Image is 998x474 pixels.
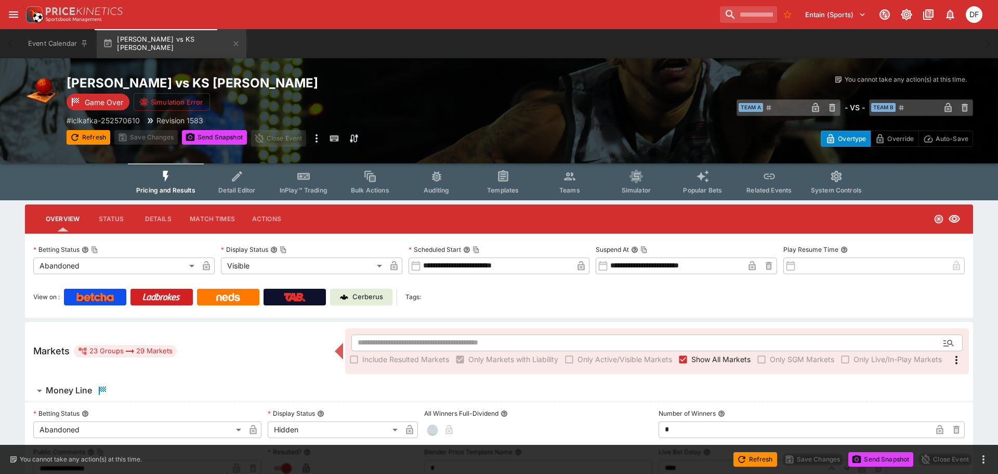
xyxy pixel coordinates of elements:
span: Pricing and Results [136,186,195,194]
p: Play Resume Time [783,245,838,254]
button: Copy To Clipboard [640,246,648,253]
p: Cerberus [352,292,383,302]
button: Display StatusCopy To Clipboard [270,246,278,253]
div: Hidden [268,421,401,438]
span: Detail Editor [218,186,255,194]
button: Connected to PK [875,5,894,24]
button: Play Resume Time [841,246,848,253]
button: [PERSON_NAME] vs KS [PERSON_NAME] [97,29,246,58]
svg: Visible [948,213,961,225]
button: No Bookmarks [779,6,796,23]
span: System Controls [811,186,862,194]
div: Start From [821,131,973,147]
span: Popular Bets [683,186,722,194]
img: TabNZ [284,293,306,301]
h5: Markets [33,345,70,357]
button: Copy To Clipboard [472,246,480,253]
img: PriceKinetics [46,7,123,15]
button: Scheduled StartCopy To Clipboard [463,246,470,253]
svg: More [950,354,963,366]
button: Open [939,334,958,352]
button: Details [135,207,181,232]
button: Select Tenant [799,6,872,23]
span: Only SGM Markets [770,354,834,365]
button: Overtype [821,131,871,147]
button: Send Snapshot [848,452,913,467]
p: Number of Winners [659,409,716,418]
button: Copy To Clipboard [91,246,98,253]
button: Match Times [181,207,243,232]
span: Templates [487,186,519,194]
img: Cerberus [340,293,348,301]
button: Suspend AtCopy To Clipboard [631,246,638,253]
span: Show All Markets [691,354,751,365]
button: Send Snapshot [182,130,247,145]
button: Money Line [25,380,973,401]
button: Refresh [733,452,777,467]
img: PriceKinetics Logo [23,4,44,25]
span: InPlay™ Trading [280,186,327,194]
p: Auto-Save [936,133,968,144]
div: 23 Groups 29 Markets [78,345,173,357]
button: more [310,130,323,147]
p: Overtype [838,133,866,144]
p: Game Over [85,97,123,108]
p: You cannot take any action(s) at this time. [20,455,142,464]
img: Sportsbook Management [46,17,102,22]
button: more [977,453,990,466]
label: View on : [33,289,60,305]
p: Override [887,133,914,144]
p: Suspend At [596,245,629,254]
button: Simulation Error [134,93,210,111]
p: Revision 1583 [156,115,203,126]
p: Display Status [268,409,315,418]
span: Auditing [424,186,449,194]
img: Ladbrokes [142,293,180,301]
div: Abandoned [33,258,198,274]
button: Override [870,131,918,147]
span: Only Active/Visible Markets [577,354,672,365]
input: search [720,6,777,23]
button: Number of Winners [718,410,725,417]
svg: Abandoned [934,214,944,224]
span: Simulator [622,186,651,194]
div: Abandoned [33,421,245,438]
p: Scheduled Start [409,245,461,254]
button: open drawer [4,5,23,24]
button: Status [88,207,135,232]
div: Event type filters [128,163,870,200]
span: Teams [559,186,580,194]
button: Notifications [941,5,960,24]
span: Only Markets with Liability [468,354,558,365]
button: Toggle light/dark mode [897,5,916,24]
img: Betcha [76,293,114,301]
img: basketball.png [25,75,58,108]
p: Betting Status [33,409,80,418]
button: All Winners Full-Dividend [501,410,508,417]
div: Visible [221,258,386,274]
button: Auto-Save [918,131,973,147]
p: Betting Status [33,245,80,254]
span: Only Live/In-Play Markets [853,354,942,365]
p: You cannot take any action(s) at this time. [845,75,967,84]
button: Refresh [67,130,110,145]
button: Documentation [919,5,938,24]
h6: - VS - [845,102,865,113]
h2: Copy To Clipboard [67,75,520,91]
button: Actions [243,207,290,232]
p: Copy To Clipboard [67,115,140,126]
img: Neds [216,293,240,301]
button: Display Status [317,410,324,417]
span: Bulk Actions [351,186,389,194]
button: Overview [37,207,88,232]
button: Betting StatusCopy To Clipboard [82,246,89,253]
div: David Foster [966,6,982,23]
h6: Money Line [46,385,92,396]
button: Event Calendar [22,29,95,58]
span: Team B [871,103,896,112]
p: Display Status [221,245,268,254]
p: All Winners Full-Dividend [424,409,498,418]
span: Include Resulted Markets [362,354,449,365]
label: Tags: [405,289,421,305]
button: Copy To Clipboard [280,246,287,253]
